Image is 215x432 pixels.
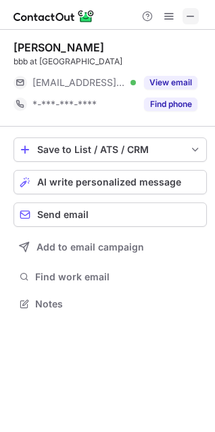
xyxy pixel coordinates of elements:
div: [PERSON_NAME] [14,41,104,54]
button: AI write personalized message [14,170,207,194]
span: Find work email [35,271,201,283]
button: Send email [14,202,207,227]
button: save-profile-one-click [14,137,207,162]
span: Add to email campaign [37,242,144,253]
span: Notes [35,298,201,310]
span: [EMAIL_ADDRESS][DOMAIN_NAME] [32,77,126,89]
span: Send email [37,209,89,220]
button: Add to email campaign [14,235,207,259]
button: Reveal Button [144,76,197,89]
span: AI write personalized message [37,177,181,188]
img: ContactOut v5.3.10 [14,8,95,24]
button: Notes [14,295,207,314]
button: Find work email [14,267,207,286]
div: Save to List / ATS / CRM [37,144,183,155]
button: Reveal Button [144,98,197,111]
div: bbb at [GEOGRAPHIC_DATA] [14,56,207,68]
